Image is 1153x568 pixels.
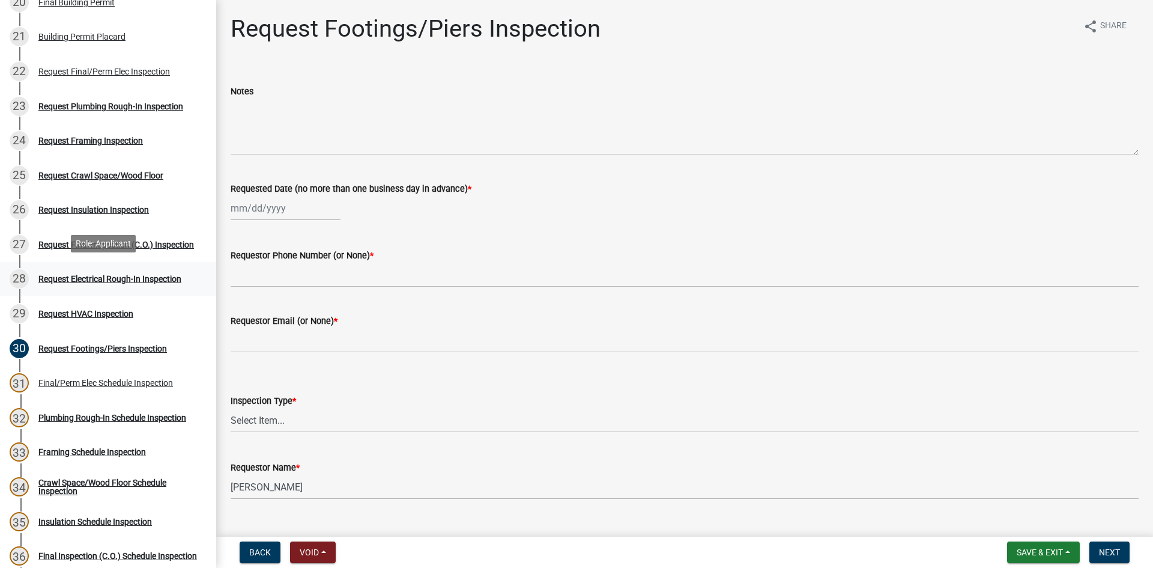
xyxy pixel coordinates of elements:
div: 35 [10,512,29,531]
div: 29 [10,304,29,323]
div: Request Insulation Inspection [38,206,149,214]
h1: Request Footings/Piers Inspection [231,14,601,43]
div: Request Electrical Rough-In Inspection [38,275,181,283]
span: Next [1099,548,1120,557]
div: 33 [10,442,29,462]
span: Save & Exit [1017,548,1063,557]
div: Request Crawl Space/Wood Floor [38,171,163,180]
div: Final Inspection (C.O.) Schedule Inspection [38,552,197,560]
div: Framing Schedule Inspection [38,448,146,456]
input: mm/dd/yyyy [231,196,340,221]
div: Request Framing Inspection [38,136,143,145]
div: Request Plumbing Rough-In Inspection [38,102,183,111]
button: Void [290,542,336,563]
div: Building Permit Placard [38,32,126,41]
div: 27 [10,235,29,254]
div: Request Footings/Piers Inspection [38,344,167,353]
div: 36 [10,546,29,566]
div: 32 [10,408,29,427]
button: shareShare [1074,14,1136,38]
div: 25 [10,166,29,185]
div: 26 [10,200,29,219]
label: Notes [231,88,253,96]
div: 21 [10,27,29,46]
div: 31 [10,373,29,392]
span: Share [1100,19,1127,34]
div: 24 [10,131,29,150]
span: Void [300,548,319,557]
button: Save & Exit [1007,542,1080,563]
div: 34 [10,477,29,496]
i: share [1083,19,1098,34]
div: Final/Perm Elec Schedule Inspection [38,379,173,387]
div: Role: Applicant [71,235,136,252]
label: Requestor Name [231,464,300,472]
label: Requestor Phone Number (or None) [231,252,374,260]
div: 28 [10,269,29,289]
div: Insulation Schedule Inspection [38,518,152,526]
label: Inspection Type [231,397,296,406]
div: Request Final Inspection (C.O.) Inspection [38,240,194,249]
div: Crawl Space/Wood Floor Schedule Inspection [38,478,197,495]
div: Request Final/Perm Elec Inspection [38,67,170,76]
div: Request HVAC Inspection [38,310,133,318]
div: Plumbing Rough-In Schedule Inspection [38,414,186,422]
div: 30 [10,339,29,358]
button: Back [240,542,280,563]
button: Next [1089,542,1130,563]
span: Back [249,548,271,557]
label: Requestor Email (or None) [231,317,337,326]
label: Requested Date (no more than one business day in advance) [231,185,471,194]
div: 23 [10,97,29,116]
div: 22 [10,62,29,81]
